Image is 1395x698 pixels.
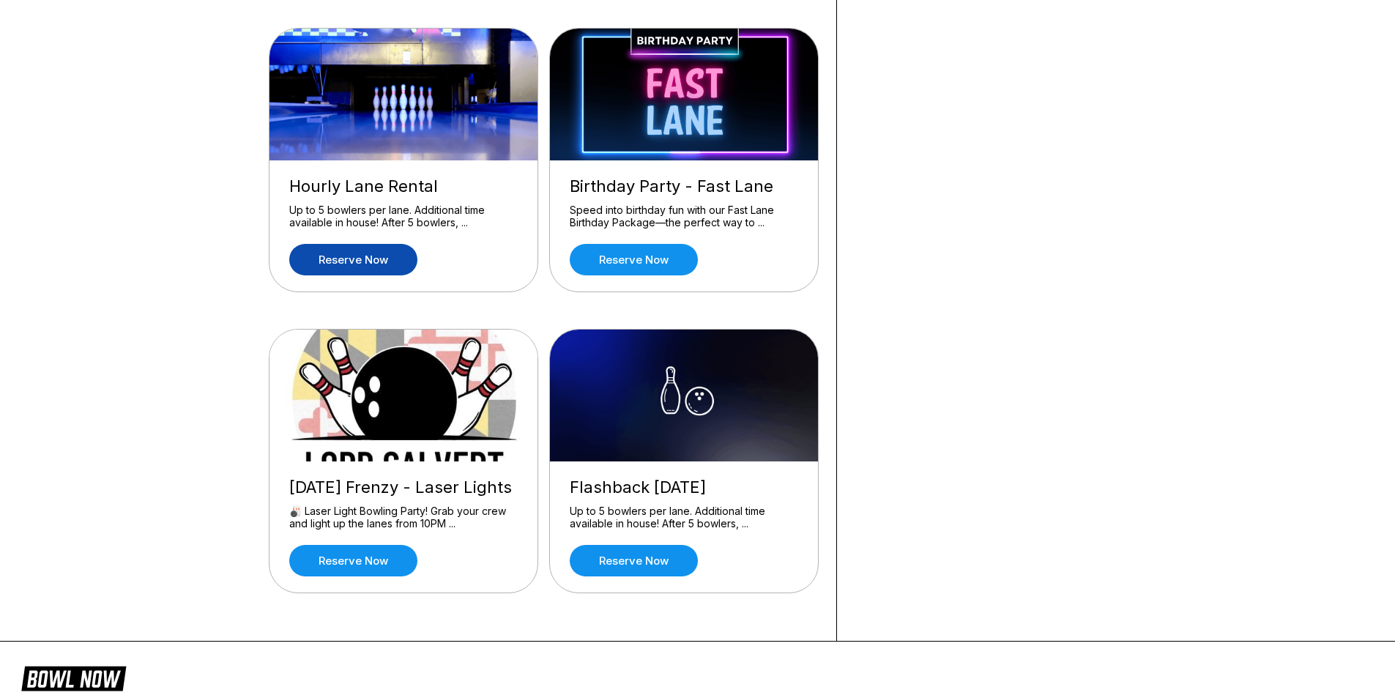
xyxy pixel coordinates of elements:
img: Birthday Party - Fast Lane [550,29,819,160]
div: Birthday Party - Fast Lane [570,177,798,196]
img: Friday Frenzy - Laser Lights [269,330,539,461]
img: Flashback Friday [550,330,819,461]
a: Reserve now [570,545,698,576]
div: Hourly Lane Rental [289,177,518,196]
a: Reserve now [289,545,417,576]
img: Hourly Lane Rental [269,29,539,160]
div: Up to 5 bowlers per lane. Additional time available in house! After 5 bowlers, ... [570,505,798,530]
div: Up to 5 bowlers per lane. Additional time available in house! After 5 bowlers, ... [289,204,518,229]
div: [DATE] Frenzy - Laser Lights [289,478,518,497]
a: Reserve now [289,244,417,275]
div: Speed into birthday fun with our Fast Lane Birthday Package—the perfect way to ... [570,204,798,229]
div: Flashback [DATE] [570,478,798,497]
a: Reserve now [570,244,698,275]
div: 🎳 Laser Light Bowling Party! Grab your crew and light up the lanes from 10PM ... [289,505,518,530]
